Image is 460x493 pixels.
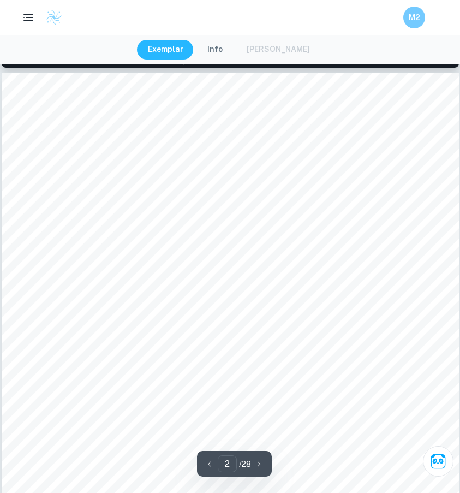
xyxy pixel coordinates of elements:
a: Clastify logo [39,9,62,26]
button: Info [196,40,234,60]
button: M2 [403,7,425,28]
p: / 28 [239,458,251,470]
button: Ask Clai [423,446,453,477]
h6: M2 [408,11,421,23]
img: Clastify logo [46,9,62,26]
button: Exemplar [137,40,194,60]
